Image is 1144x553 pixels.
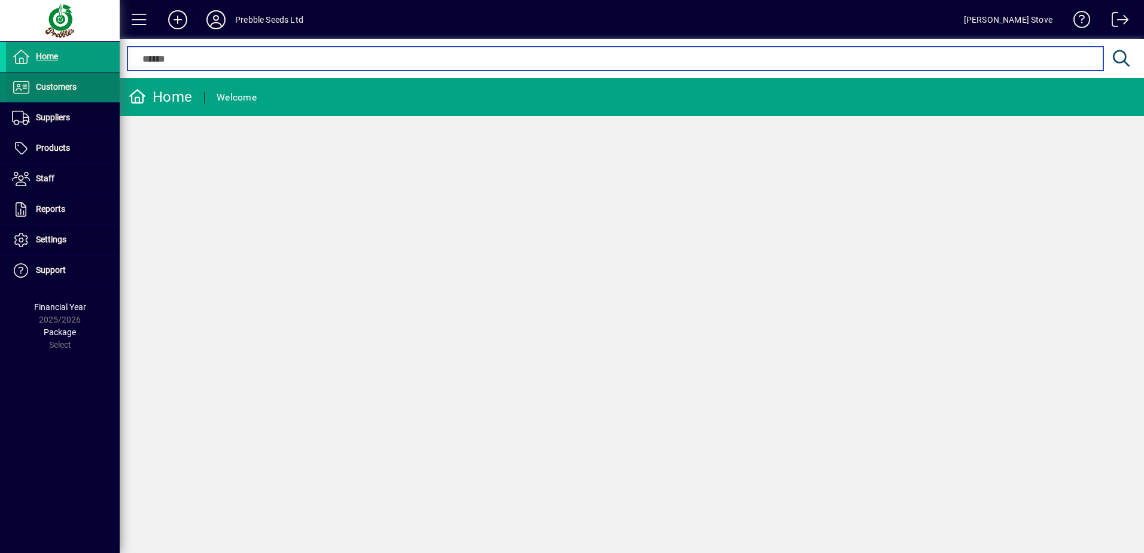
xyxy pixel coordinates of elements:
[6,164,120,194] a: Staff
[6,133,120,163] a: Products
[44,327,76,337] span: Package
[217,88,257,107] div: Welcome
[159,9,197,31] button: Add
[6,103,120,133] a: Suppliers
[36,113,70,122] span: Suppliers
[36,82,77,92] span: Customers
[129,87,192,107] div: Home
[36,143,70,153] span: Products
[6,256,120,285] a: Support
[36,174,54,183] span: Staff
[964,10,1052,29] div: [PERSON_NAME] Stove
[36,235,66,244] span: Settings
[6,72,120,102] a: Customers
[36,265,66,275] span: Support
[1064,2,1091,41] a: Knowledge Base
[36,51,58,61] span: Home
[235,10,303,29] div: Prebble Seeds Ltd
[197,9,235,31] button: Profile
[1103,2,1129,41] a: Logout
[34,302,86,312] span: Financial Year
[6,225,120,255] a: Settings
[36,204,65,214] span: Reports
[6,195,120,224] a: Reports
